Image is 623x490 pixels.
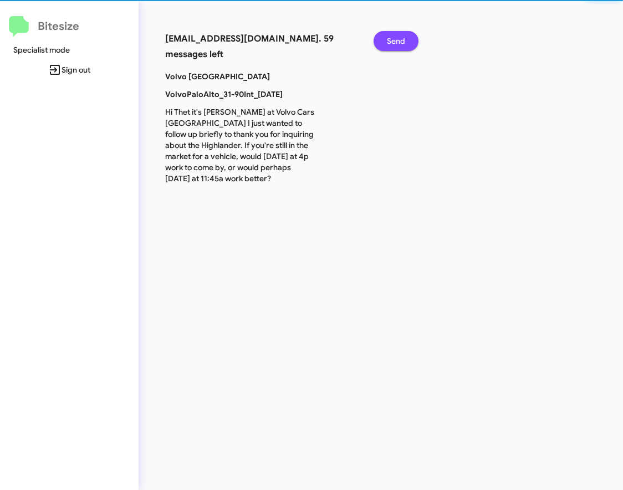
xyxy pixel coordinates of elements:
span: Send [387,31,405,51]
b: VolvoPaloAlto_31-90Int_[DATE] [165,89,283,99]
p: Hi Thet it's [PERSON_NAME] at Volvo Cars [GEOGRAPHIC_DATA] I just wanted to follow up briefly to ... [157,106,324,184]
span: Sign out [9,60,130,80]
b: Volvo [GEOGRAPHIC_DATA] [165,72,270,81]
a: Bitesize [9,16,79,37]
button: Send [374,31,418,51]
h3: [EMAIL_ADDRESS][DOMAIN_NAME]. 59 messages left [165,31,357,62]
